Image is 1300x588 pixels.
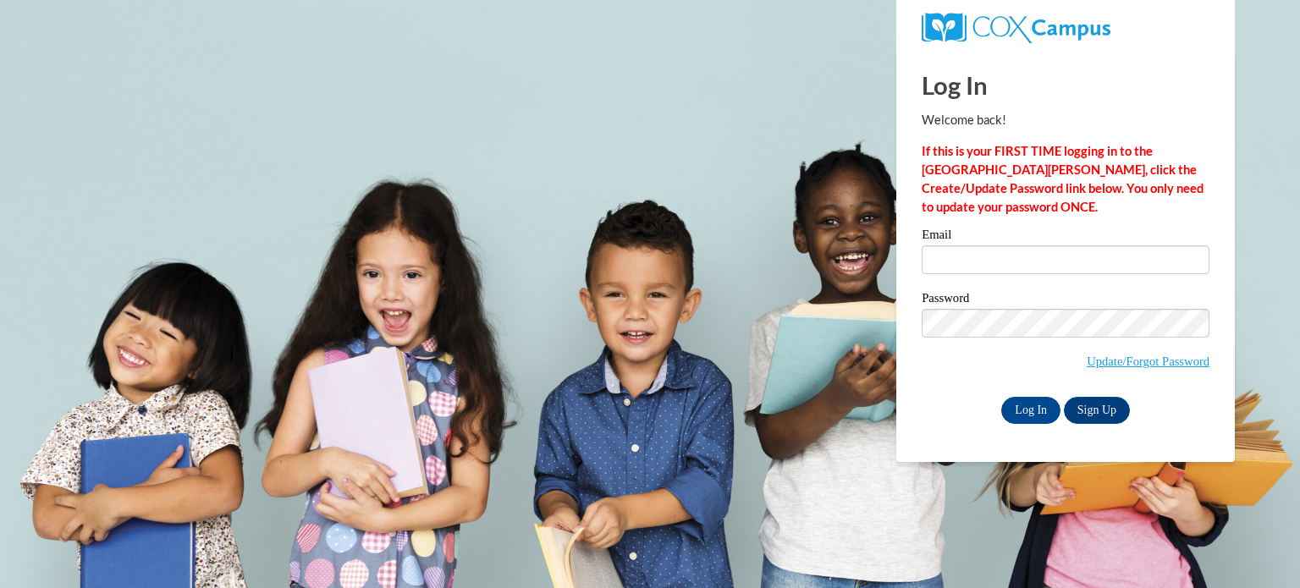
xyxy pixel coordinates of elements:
[1087,354,1209,368] a: Update/Forgot Password
[922,68,1209,102] h1: Log In
[1064,397,1130,424] a: Sign Up
[922,228,1209,245] label: Email
[922,292,1209,309] label: Password
[922,144,1204,214] strong: If this is your FIRST TIME logging in to the [GEOGRAPHIC_DATA][PERSON_NAME], click the Create/Upd...
[922,19,1110,34] a: COX Campus
[922,111,1209,129] p: Welcome back!
[922,13,1110,43] img: COX Campus
[1001,397,1060,424] input: Log In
